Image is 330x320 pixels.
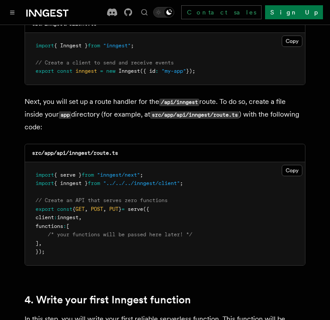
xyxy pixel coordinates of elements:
[103,43,131,49] span: "inngest"
[118,206,122,212] span: }
[106,68,115,74] span: new
[180,180,183,186] span: ;
[57,206,72,212] span: const
[39,240,42,246] span: ,
[88,43,100,49] span: from
[82,172,94,178] span: from
[150,111,239,119] code: src/app/api/inngest/route.ts
[103,180,180,186] span: "../../../inngest/client"
[186,68,195,74] span: });
[75,206,85,212] span: GET
[63,223,66,229] span: :
[32,150,118,156] code: src/app/api/inngest/route.ts
[36,43,54,49] span: import
[131,43,134,49] span: ;
[122,206,125,212] span: =
[79,214,82,220] span: ,
[139,7,150,18] button: Find something...
[75,68,97,74] span: inngest
[36,206,54,212] span: export
[140,68,155,74] span: ({ id
[265,5,323,19] a: Sign Up
[100,68,103,74] span: =
[72,206,75,212] span: {
[57,214,79,220] span: inngest
[36,249,45,255] span: });
[153,7,174,18] button: Toggle dark mode
[57,68,72,74] span: const
[161,68,186,74] span: "my-app"
[155,68,158,74] span: :
[54,180,88,186] span: { inngest }
[36,68,54,74] span: export
[54,214,57,220] span: :
[54,172,82,178] span: { serve }
[88,180,100,186] span: from
[181,5,262,19] a: Contact sales
[25,294,191,306] a: 4. Write your first Inngest function
[103,206,106,212] span: ,
[159,99,199,106] code: /api/inngest
[91,206,103,212] span: POST
[54,43,88,49] span: { Inngest }
[36,240,39,246] span: ]
[7,7,18,18] button: Toggle navigation
[36,214,54,220] span: client
[282,36,302,47] button: Copy
[36,223,63,229] span: functions
[36,180,54,186] span: import
[36,60,174,66] span: // Create a client to send and receive events
[97,172,140,178] span: "inngest/next"
[143,206,149,212] span: ({
[32,21,97,27] code: src/inngest/client.ts
[36,172,54,178] span: import
[140,172,143,178] span: ;
[282,165,302,176] button: Copy
[59,111,71,119] code: app
[36,197,168,203] span: // Create an API that serves zero functions
[128,206,143,212] span: serve
[48,231,192,238] span: /* your functions will be passed here later! */
[85,206,88,212] span: ,
[118,68,140,74] span: Inngest
[109,206,118,212] span: PUT
[25,96,305,133] p: Next, you will set up a route handler for the route. To do so, create a file inside your director...
[66,223,69,229] span: [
